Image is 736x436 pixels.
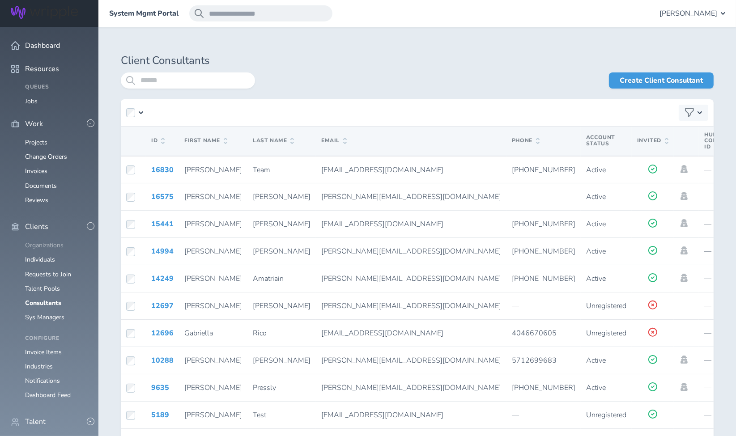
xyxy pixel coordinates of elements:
a: Change Orders [25,152,67,161]
a: Invoices [25,167,47,175]
span: 4046670605 [512,328,557,338]
span: [PERSON_NAME][EMAIL_ADDRESS][DOMAIN_NAME] [321,274,501,284]
span: [PERSON_NAME] [184,301,242,311]
span: Team [253,165,270,175]
span: [EMAIL_ADDRESS][DOMAIN_NAME] [321,328,443,338]
a: 12696 [151,328,174,338]
h1: Client Consultants [121,55,714,67]
a: 10288 [151,356,174,365]
a: 15441 [151,219,174,229]
span: Dashboard [25,42,60,50]
span: [PERSON_NAME] [184,246,242,256]
span: 5712699683 [512,356,557,365]
span: [PERSON_NAME][EMAIL_ADDRESS][DOMAIN_NAME] [321,383,501,393]
span: [PHONE_NUMBER] [512,274,575,284]
a: Projects [25,138,47,147]
a: Impersonate [679,383,689,391]
a: Consultants [25,299,61,307]
span: Test [253,410,266,420]
a: Reviews [25,196,48,204]
h4: Configure [25,335,88,342]
span: [EMAIL_ADDRESS][DOMAIN_NAME] [321,410,443,420]
a: System Mgmt Portal [109,9,179,17]
a: Impersonate [679,246,689,254]
span: [PERSON_NAME][EMAIL_ADDRESS][DOMAIN_NAME] [321,301,501,311]
a: Notifications [25,377,60,385]
span: Active [586,356,606,365]
span: [PERSON_NAME] [184,165,242,175]
span: [PERSON_NAME] [253,301,311,311]
p: — [512,411,575,419]
button: - [87,222,94,230]
span: Clients [25,223,48,231]
a: Documents [25,182,57,190]
a: Requests to Join [25,270,71,279]
a: 12697 [151,301,174,311]
span: Active [586,246,606,256]
span: Gabriella [184,328,213,338]
span: [PERSON_NAME] [184,356,242,365]
a: Industries [25,362,53,371]
a: Impersonate [679,219,689,227]
span: Unregistered [586,328,626,338]
button: [PERSON_NAME] [659,5,725,21]
a: 16830 [151,165,174,175]
span: Account Status [586,134,615,147]
span: [PERSON_NAME] [184,192,242,202]
span: Unregistered [586,301,626,311]
span: [PERSON_NAME] [253,246,311,256]
span: Pressly [253,383,276,393]
span: [PHONE_NUMBER] [512,165,575,175]
span: [PERSON_NAME][EMAIL_ADDRESS][DOMAIN_NAME] [321,246,501,256]
span: Active [586,192,606,202]
a: Impersonate [679,356,689,364]
p: — [512,193,575,201]
span: Email [321,138,347,144]
a: Impersonate [679,165,689,173]
span: [EMAIL_ADDRESS][DOMAIN_NAME] [321,219,443,229]
a: Impersonate [679,274,689,282]
a: Organizations [25,241,64,250]
span: [PERSON_NAME][EMAIL_ADDRESS][DOMAIN_NAME] [321,192,501,202]
span: [PERSON_NAME] [184,410,242,420]
span: Unregistered [586,410,626,420]
span: [PERSON_NAME] [253,219,311,229]
span: [PHONE_NUMBER] [512,246,575,256]
span: Active [586,165,606,175]
span: [PERSON_NAME][EMAIL_ADDRESS][DOMAIN_NAME] [321,356,501,365]
span: [PERSON_NAME] [184,219,242,229]
a: Sys Managers [25,313,64,322]
span: Active [586,274,606,284]
span: [PERSON_NAME] [184,383,242,393]
a: 9635 [151,383,169,393]
span: [PHONE_NUMBER] [512,219,575,229]
a: 16575 [151,192,174,202]
span: [PHONE_NUMBER] [512,383,575,393]
span: [PERSON_NAME] [659,9,717,17]
span: [PERSON_NAME] [184,274,242,284]
a: Create Client Consultant [609,72,714,89]
span: [EMAIL_ADDRESS][DOMAIN_NAME] [321,165,443,175]
span: Invited [637,138,668,144]
p: — [512,302,575,310]
a: 5189 [151,410,169,420]
span: Active [586,219,606,229]
a: Invoice Items [25,348,62,356]
img: Wripple [11,6,78,19]
a: Jobs [25,97,38,106]
a: Impersonate [679,192,689,200]
a: 14249 [151,274,174,284]
span: Phone [512,138,540,144]
span: Talent [25,418,46,426]
span: Last Name [253,138,294,144]
span: First Name [184,138,227,144]
span: Work [25,120,43,128]
a: Talent Pools [25,284,60,293]
button: - [87,418,94,425]
span: [PERSON_NAME] [253,192,311,202]
span: Active [586,383,606,393]
h4: Queues [25,84,88,90]
a: Individuals [25,255,55,264]
button: - [87,119,94,127]
span: Amatriain [253,274,284,284]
